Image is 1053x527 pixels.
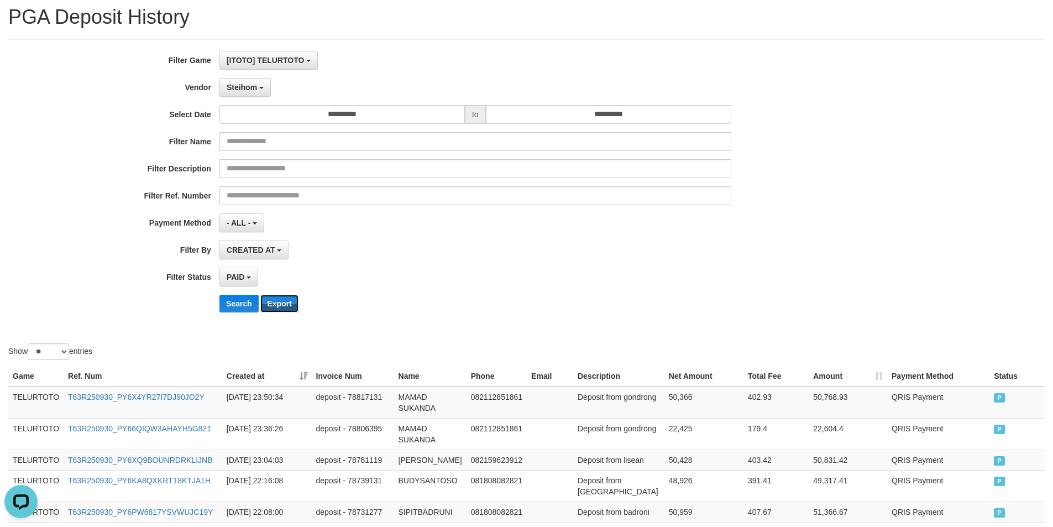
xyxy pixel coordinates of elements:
th: Net Amount [664,366,743,387]
button: - ALL - [219,213,264,232]
span: - ALL - [227,218,251,227]
td: 403.42 [743,450,809,470]
a: T63R250930_PY6X4YR27I7DJ90JO2Y [68,393,205,401]
td: QRIS Payment [887,450,989,470]
td: 082112851861 [467,418,527,450]
th: Created at: activate to sort column ascending [222,366,312,387]
td: 49,317.41 [809,470,887,502]
td: 48,926 [664,470,743,502]
th: Game [8,366,64,387]
th: Status [989,366,1045,387]
span: PAID [227,273,244,281]
td: Deposit from lisean [573,450,664,470]
th: Payment Method [887,366,989,387]
button: PAID [219,268,258,286]
td: Deposit from [GEOGRAPHIC_DATA] [573,470,664,502]
td: [DATE] 23:36:26 [222,418,312,450]
th: Invoice Num [312,366,394,387]
select: Showentries [28,343,69,360]
td: 50,831.42 [809,450,887,470]
th: Total Fee [743,366,809,387]
td: 391.41 [743,470,809,502]
td: QRIS Payment [887,470,989,502]
button: Steihom [219,78,271,97]
th: Name [394,366,467,387]
span: PAID [994,508,1005,518]
td: [PERSON_NAME] [394,450,467,470]
button: Open LiveChat chat widget [4,4,38,38]
button: CREATED AT [219,241,289,259]
td: TELURTOTO [8,387,64,419]
td: TELURTOTO [8,470,64,502]
td: QRIS Payment [887,418,989,450]
td: 407.67 [743,502,809,522]
button: Search [219,295,259,312]
td: [DATE] 23:04:03 [222,450,312,470]
a: T63R250930_PY6XQ9BOUNRDRKLIJNB [68,456,212,465]
span: CREATED AT [227,246,275,254]
td: MAMAD SUKANDA [394,418,467,450]
a: T63R250930_PY6KA8QXKRTT8KTJA1H [68,476,211,485]
span: Steihom [227,83,257,92]
span: PAID [994,456,1005,466]
td: QRIS Payment [887,387,989,419]
span: PAID [994,393,1005,403]
td: SIPITBADRUNI [394,502,467,522]
span: [ITOTO] TELURTOTO [227,56,305,65]
td: 22,425 [664,418,743,450]
span: to [465,105,486,124]
td: 081808082821 [467,470,527,502]
td: 51,366.67 [809,502,887,522]
td: deposit - 78817131 [312,387,394,419]
span: PAID [994,425,1005,434]
th: Description [573,366,664,387]
td: MAMAD SUKANDA [394,387,467,419]
td: deposit - 78781119 [312,450,394,470]
td: 22,604.4 [809,418,887,450]
a: T63R250930_PY6PW6817YSVWUJC19Y [68,508,213,516]
td: [DATE] 23:50:34 [222,387,312,419]
td: 081808082821 [467,502,527,522]
td: deposit - 78806395 [312,418,394,450]
td: 50,768.93 [809,387,887,419]
button: [ITOTO] TELURTOTO [219,51,318,70]
td: BUDYSANTOSO [394,470,467,502]
td: TELURTOTO [8,418,64,450]
span: PAID [994,477,1005,486]
th: Ref. Num [64,366,222,387]
td: 50,959 [664,502,743,522]
td: 402.93 [743,387,809,419]
td: 50,428 [664,450,743,470]
td: 50,366 [664,387,743,419]
h1: PGA Deposit History [8,6,1045,28]
a: T63R250930_PY66QIQW3AHAYH5G821 [68,424,211,433]
td: 179.4 [743,418,809,450]
td: Deposit from gondrong [573,418,664,450]
th: Email [527,366,573,387]
td: TELURTOTO [8,450,64,470]
td: 082159623912 [467,450,527,470]
td: [DATE] 22:08:00 [222,502,312,522]
td: Deposit from gondrong [573,387,664,419]
th: Amount: activate to sort column ascending [809,366,887,387]
td: Deposit from badroni [573,502,664,522]
td: 082112851861 [467,387,527,419]
td: deposit - 78731277 [312,502,394,522]
td: QRIS Payment [887,502,989,522]
th: Phone [467,366,527,387]
label: Show entries [8,343,92,360]
td: [DATE] 22:16:08 [222,470,312,502]
button: Export [260,295,298,312]
td: deposit - 78739131 [312,470,394,502]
